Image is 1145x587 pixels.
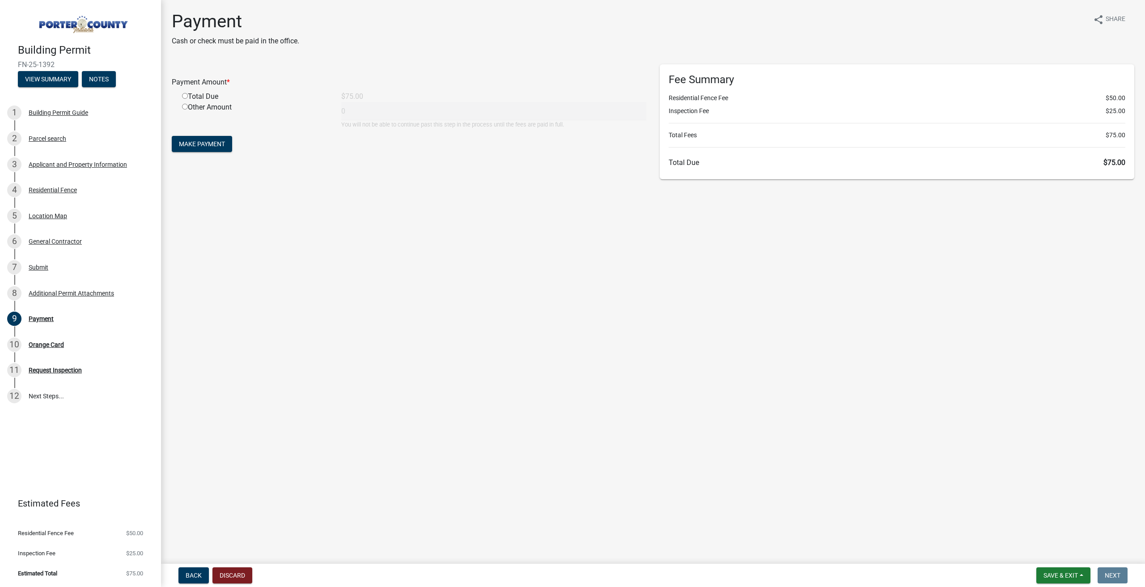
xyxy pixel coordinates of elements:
span: Save & Exit [1043,572,1078,579]
div: Applicant and Property Information [29,161,127,168]
div: Additional Permit Attachments [29,290,114,296]
div: 9 [7,312,21,326]
h6: Fee Summary [669,73,1125,86]
button: View Summary [18,71,78,87]
button: Discard [212,567,252,583]
wm-modal-confirm: Notes [82,76,116,83]
div: 7 [7,260,21,274]
h1: Payment [172,11,299,32]
a: Estimated Fees [7,494,147,512]
li: Residential Fence Fee [669,93,1125,103]
li: Total Fees [669,131,1125,140]
div: 11 [7,363,21,377]
i: share [1093,14,1104,25]
div: 2 [7,131,21,146]
p: Cash or check must be paid in the office. [172,36,299,46]
wm-modal-confirm: Summary [18,76,78,83]
button: Save & Exit [1036,567,1090,583]
span: Make Payment [179,140,225,148]
span: $75.00 [126,570,143,576]
div: 10 [7,338,21,352]
button: shareShare [1086,11,1132,28]
span: $50.00 [1106,93,1125,103]
button: Notes [82,71,116,87]
div: General Contractor [29,238,82,245]
span: $25.00 [126,550,143,556]
h4: Building Permit [18,44,154,57]
div: 4 [7,183,21,197]
span: $25.00 [1106,106,1125,116]
div: Location Map [29,213,67,219]
span: Back [186,572,202,579]
span: $75.00 [1106,131,1125,140]
span: FN-25-1392 [18,60,143,69]
button: Back [178,567,209,583]
div: Request Inspection [29,367,82,373]
div: Payment Amount [165,77,653,88]
span: Inspection Fee [18,550,55,556]
div: Parcel search [29,135,66,142]
div: Building Permit Guide [29,110,88,116]
div: 5 [7,209,21,223]
div: Total Due [175,91,335,102]
div: Payment [29,316,54,322]
div: Submit [29,264,48,270]
span: Next [1105,572,1120,579]
span: $50.00 [126,530,143,536]
div: 6 [7,234,21,249]
img: Porter County, Indiana [18,9,147,34]
div: Orange Card [29,342,64,348]
h6: Total Due [669,158,1125,167]
span: Residential Fence Fee [18,530,74,536]
div: Residential Fence [29,187,77,193]
div: 12 [7,389,21,403]
li: Inspection Fee [669,106,1125,116]
button: Next [1098,567,1128,583]
span: Estimated Total [18,570,57,576]
div: 8 [7,286,21,300]
div: Other Amount [175,102,335,129]
span: $75.00 [1103,158,1125,167]
div: 3 [7,157,21,172]
button: Make Payment [172,136,232,152]
div: 1 [7,106,21,120]
span: Share [1106,14,1125,25]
